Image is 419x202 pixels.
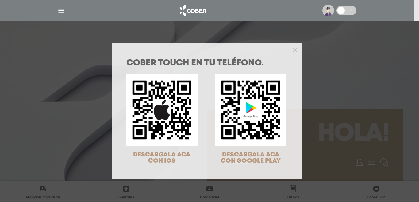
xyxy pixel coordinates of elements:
span: DESCARGALA ACA CON GOOGLE PLAY [221,152,281,164]
img: qr-code [215,74,286,146]
h1: COBER TOUCH en tu teléfono. [126,59,288,68]
button: Close [293,47,297,52]
span: DESCARGALA ACA CON IOS [133,152,190,164]
img: qr-code [126,74,198,146]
